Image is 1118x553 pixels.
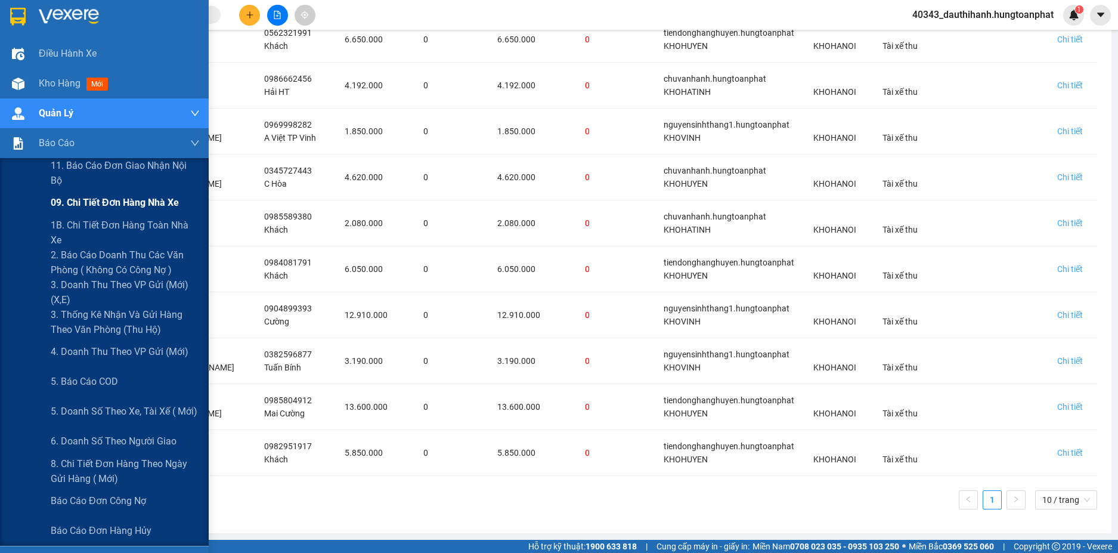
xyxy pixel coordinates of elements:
img: icon-new-feature [1069,10,1079,20]
span: 0985589380 [264,212,312,221]
span: down [190,109,200,118]
div: 5.850.000 [345,446,404,459]
span: right [1012,496,1020,503]
span: Tài xế thu [882,363,918,372]
a: 1 [983,491,1001,509]
span: Quản Lý [39,106,73,121]
span: | [1003,540,1005,553]
span: 5. Báo cáo COD [51,374,118,389]
span: Tài xế thu [882,225,918,234]
span: KHOHANOI [813,317,856,326]
div: 13.600.000 [497,400,566,413]
span: Tài xế thu [882,41,918,51]
div: Chi tiết đơn hàng [1057,262,1083,276]
div: 5.850.000 [497,446,566,459]
span: Báo cáo [39,135,75,150]
span: KHOHATINH [664,87,711,97]
span: 0382596877 [264,350,312,359]
li: 1 [983,490,1002,509]
span: Tài xế thu [882,179,918,189]
strong: 0708 023 035 - 0935 103 250 [790,542,899,551]
span: mới [86,78,108,91]
span: KHOHATINH [664,225,711,234]
span: Tài xế thu [882,409,918,418]
li: Trang Trước [959,490,978,509]
img: warehouse-icon [12,48,24,60]
span: 0984081791 [264,258,312,267]
span: 0 [423,218,428,228]
span: KHOVINH [664,317,701,326]
span: Tài xế thu [882,133,918,143]
div: 12.910.000 [345,308,404,322]
span: Hỗ trợ kỹ thuật: [528,540,637,553]
span: 10 / trang [1042,491,1090,509]
span: Mai Cường [264,409,305,418]
img: warehouse-icon [12,107,24,120]
div: Chi tiết đơn hàng [1057,79,1083,92]
div: 0 [585,308,645,322]
span: tiendonghanghuyen.hungtoanphat [664,396,794,405]
span: 0345727443 [264,166,312,175]
span: Khách [264,455,288,464]
span: down [190,138,200,148]
span: KHOVINH [664,133,701,143]
span: Tài xế thu [882,271,918,280]
span: KHOHUYEN [664,179,708,189]
span: KHOHUYEN [664,41,708,51]
div: 0 [585,33,645,46]
div: 3.190.000 [497,354,566,367]
span: Kho hàng [39,78,80,89]
div: 0 [585,354,645,367]
span: 40343_dauthihanh.hungtoanphat [903,7,1063,22]
img: warehouse-icon [12,78,24,90]
img: logo-vxr [10,8,26,26]
span: Báo cáo đơn hàng hủy [51,523,151,538]
span: 3. Doanh Thu theo VP Gửi (mới) (X,e) [51,277,200,307]
span: KHOHUYEN [664,455,708,464]
li: Trang Kế [1006,490,1026,509]
div: 0 [585,262,645,276]
div: 0 [585,79,645,92]
span: 0 [423,264,428,274]
span: 6. Doanh số theo người giao [51,434,176,449]
div: Chi tiết đơn hàng [1057,400,1083,413]
span: chuvanhanh.hungtoanphat [664,74,766,84]
span: 0982951917 [264,441,312,451]
span: 0986662456 [264,74,312,84]
span: 0 [423,310,428,320]
span: Miền Nam [752,540,899,553]
span: KHOHANOI [813,363,856,372]
span: 0 [423,356,428,366]
span: file-add [273,11,281,19]
div: 0 [585,125,645,138]
button: aim [295,5,315,26]
span: 0985804912 [264,396,312,405]
span: KHOHANOI [813,87,856,97]
span: caret-down [1095,10,1106,20]
span: 0 [423,402,428,412]
span: 2. Báo cáo doanh thu các văn phòng ( không có công nợ ) [51,248,200,277]
span: 0 [423,35,428,44]
span: 0969998282 [264,120,312,129]
span: plus [246,11,254,19]
span: KHOHANOI [813,409,856,418]
span: 0 [423,126,428,136]
span: 0904899393 [264,304,312,313]
span: Hải HT [264,87,289,97]
span: Báo cáo đơn công nợ [51,493,146,508]
div: 4.192.000 [497,79,566,92]
span: C Hòa [264,179,287,189]
span: 8. Chi tiết đơn hàng theo ngày gửi hàng ( mới) [51,456,200,486]
span: 1 [1077,5,1081,14]
span: KHOHANOI [813,225,856,234]
div: 4.620.000 [345,171,404,184]
div: 6.050.000 [497,262,566,276]
div: 3.190.000 [345,354,404,367]
div: Chi tiết đơn hàng [1057,171,1083,184]
div: Chi tiết đơn hàng [1057,354,1083,367]
span: KHOHANOI [813,179,856,189]
span: KHOHUYEN [664,271,708,280]
span: 4. Doanh Thu theo VP Gửi (mới) [51,344,188,359]
span: KHOVINH [664,363,701,372]
span: chuvanhanh.hungtoanphat [664,212,766,221]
